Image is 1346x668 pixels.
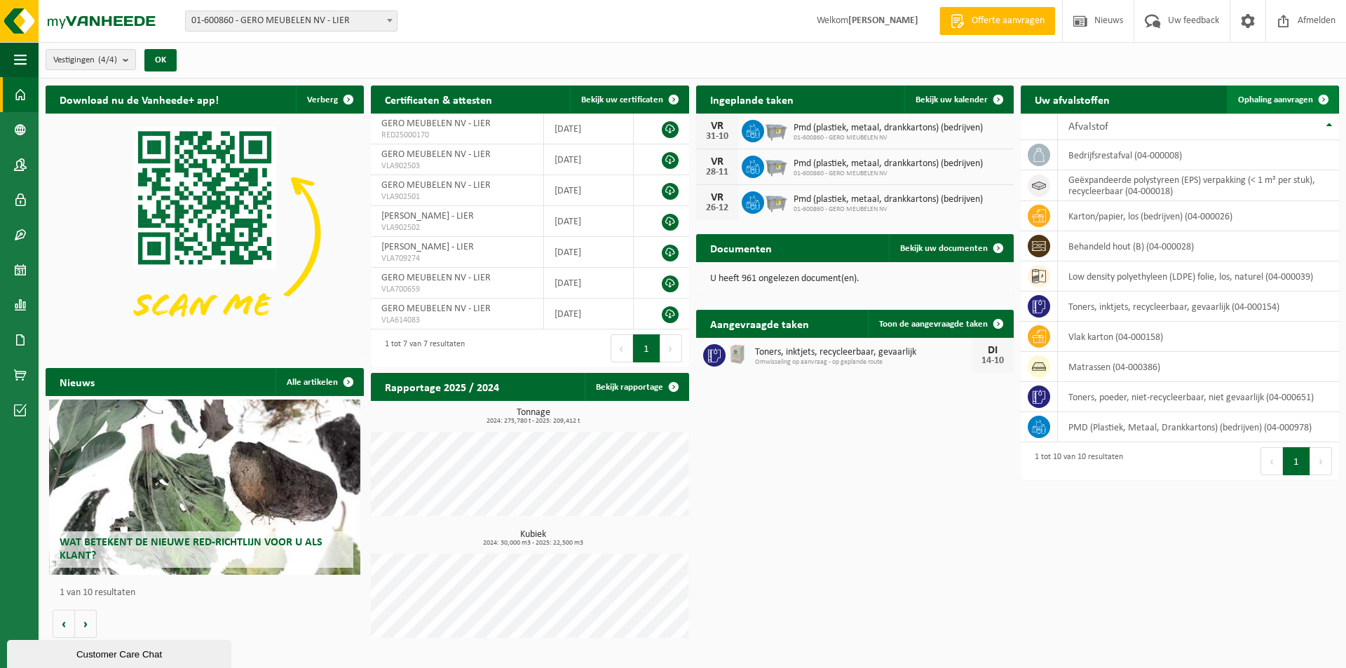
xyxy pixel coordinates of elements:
a: Alle artikelen [276,368,362,396]
a: Bekijk uw documenten [889,234,1012,262]
div: 1 tot 7 van 7 resultaten [378,333,465,364]
td: toners, poeder, niet-recycleerbaar, niet gevaarlijk (04-000651) [1058,382,1339,412]
a: Toon de aangevraagde taken [868,310,1012,338]
td: [DATE] [544,299,634,329]
button: 1 [1283,447,1310,475]
span: Offerte aanvragen [968,14,1048,28]
button: Previous [611,334,633,362]
div: VR [703,192,731,203]
div: DI [979,345,1007,356]
span: VLA902502 [381,222,533,233]
count: (4/4) [98,55,117,64]
td: geëxpandeerde polystyreen (EPS) verpakking (< 1 m² per stuk), recycleerbaar (04-000018) [1058,170,1339,201]
td: [DATE] [544,114,634,144]
span: Bekijk uw certificaten [581,95,663,104]
span: GERO MEUBELEN NV - LIER [381,180,491,191]
a: Bekijk uw certificaten [570,86,688,114]
img: WB-2500-GAL-GY-01 [764,118,788,142]
span: Omwisseling op aanvraag - op geplande route [755,358,972,367]
span: Wat betekent de nieuwe RED-richtlijn voor u als klant? [60,537,322,561]
span: Toon de aangevraagde taken [879,320,988,329]
td: [DATE] [544,206,634,237]
td: vlak karton (04-000158) [1058,322,1339,352]
span: Ophaling aanvragen [1238,95,1313,104]
h3: Tonnage [378,408,689,425]
span: 01-600860 - GERO MEUBELEN NV [794,170,983,178]
div: 28-11 [703,168,731,177]
div: 26-12 [703,203,731,213]
span: GERO MEUBELEN NV - LIER [381,118,491,129]
button: 1 [633,334,660,362]
h2: Rapportage 2025 / 2024 [371,373,513,400]
td: [DATE] [544,268,634,299]
button: Next [1310,447,1332,475]
div: 1 tot 10 van 10 resultaten [1028,446,1123,477]
div: VR [703,156,731,168]
span: Pmd (plastiek, metaal, drankkartons) (bedrijven) [794,158,983,170]
span: VLA700659 [381,284,533,295]
h2: Documenten [696,234,786,261]
div: 31-10 [703,132,731,142]
span: 2024: 30,000 m3 - 2025: 22,500 m3 [378,540,689,547]
td: behandeld hout (B) (04-000028) [1058,231,1339,261]
span: 2024: 275,780 t - 2025: 209,412 t [378,418,689,425]
td: PMD (Plastiek, Metaal, Drankkartons) (bedrijven) (04-000978) [1058,412,1339,442]
span: Afvalstof [1068,121,1108,132]
h2: Uw afvalstoffen [1021,86,1124,113]
div: VR [703,121,731,132]
button: Vestigingen(4/4) [46,49,136,70]
a: Bekijk uw kalender [904,86,1012,114]
h2: Ingeplande taken [696,86,808,113]
button: OK [144,49,177,71]
img: IC-CB-0000-00-01 [726,342,749,366]
td: karton/papier, los (bedrijven) (04-000026) [1058,201,1339,231]
td: low density polyethyleen (LDPE) folie, los, naturel (04-000039) [1058,261,1339,292]
span: 01-600860 - GERO MEUBELEN NV [794,134,983,142]
button: Next [660,334,682,362]
button: Previous [1260,447,1283,475]
span: Bekijk uw documenten [900,244,988,253]
a: Offerte aanvragen [939,7,1055,35]
img: WB-2500-GAL-GY-01 [764,154,788,177]
span: 01-600860 - GERO MEUBELEN NV - LIER [186,11,397,31]
span: VLA614083 [381,315,533,326]
h2: Download nu de Vanheede+ app! [46,86,233,113]
a: Wat betekent de nieuwe RED-richtlijn voor u als klant? [49,400,361,575]
td: [DATE] [544,237,634,268]
td: bedrijfsrestafval (04-000008) [1058,140,1339,170]
img: WB-2500-GAL-GY-01 [764,189,788,213]
button: Vorige [53,610,75,638]
span: Bekijk uw kalender [916,95,988,104]
h3: Kubiek [378,530,689,547]
td: matrassen (04-000386) [1058,352,1339,382]
span: RED25000170 [381,130,533,141]
span: 01-600860 - GERO MEUBELEN NV [794,205,983,214]
button: Volgende [75,610,97,638]
span: GERO MEUBELEN NV - LIER [381,149,491,160]
span: VLA902501 [381,191,533,203]
strong: [PERSON_NAME] [848,15,918,26]
h2: Aangevraagde taken [696,310,823,337]
span: Pmd (plastiek, metaal, drankkartons) (bedrijven) [794,194,983,205]
span: Pmd (plastiek, metaal, drankkartons) (bedrijven) [794,123,983,134]
iframe: chat widget [7,637,234,668]
span: GERO MEUBELEN NV - LIER [381,304,491,314]
span: Verberg [307,95,338,104]
span: Vestigingen [53,50,117,71]
td: [DATE] [544,144,634,175]
span: VLA709274 [381,253,533,264]
p: U heeft 961 ongelezen document(en). [710,274,1000,284]
span: [PERSON_NAME] - LIER [381,242,474,252]
span: Toners, inktjets, recycleerbaar, gevaarlijk [755,347,972,358]
div: 14-10 [979,356,1007,366]
span: GERO MEUBELEN NV - LIER [381,273,491,283]
span: 01-600860 - GERO MEUBELEN NV - LIER [185,11,397,32]
h2: Nieuws [46,368,109,395]
td: toners, inktjets, recycleerbaar, gevaarlijk (04-000154) [1058,292,1339,322]
img: Download de VHEPlus App [46,114,364,352]
a: Ophaling aanvragen [1227,86,1338,114]
span: [PERSON_NAME] - LIER [381,211,474,221]
a: Bekijk rapportage [585,373,688,401]
span: VLA902503 [381,161,533,172]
